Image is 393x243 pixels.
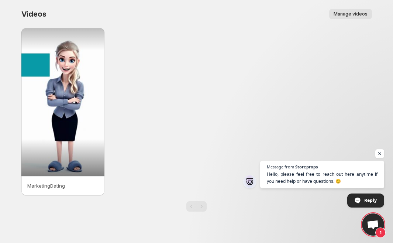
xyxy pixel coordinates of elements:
nav: Pagination [186,201,207,212]
span: Videos [21,10,46,18]
button: Manage videos [329,9,372,19]
span: Reply [364,194,377,207]
span: Storeprops [295,165,318,169]
p: MarketingDating [27,182,99,189]
span: Manage videos [334,11,368,17]
span: Message from [267,165,294,169]
span: 1 [375,227,386,238]
a: Open chat [362,213,384,236]
span: Hello, please feel free to reach out here anytime if you need help or have questions. 😊 [267,171,378,185]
